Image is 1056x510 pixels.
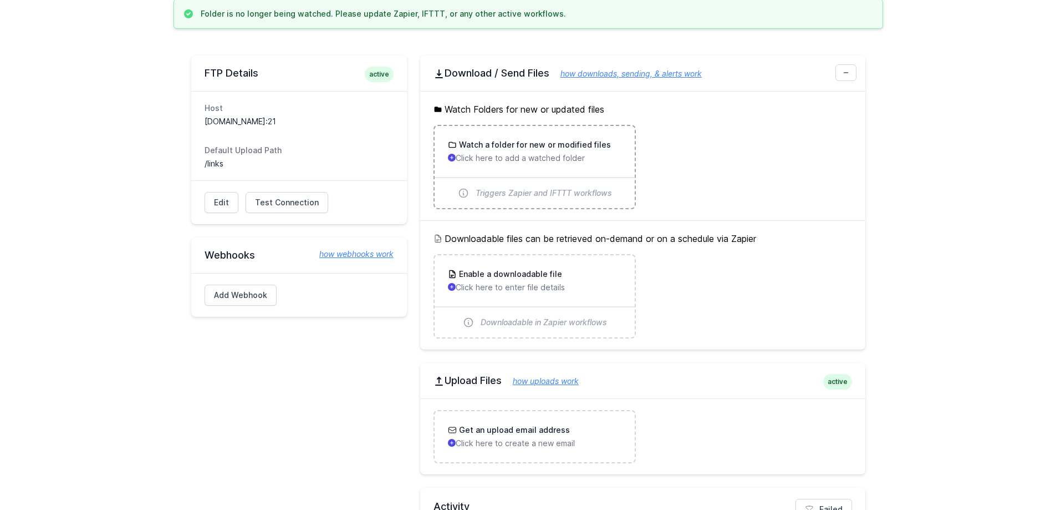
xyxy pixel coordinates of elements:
[549,69,702,78] a: how downloads, sending, & alerts work
[433,374,852,387] h2: Upload Files
[433,232,852,245] h5: Downloadable files can be retrieved on-demand or on a schedule via Zapier
[457,269,562,280] h3: Enable a downloadable file
[1001,455,1043,497] iframe: Drift Widget Chat Controller
[476,188,612,199] span: Triggers Zapier and IFTTT workflows
[448,438,621,449] p: Click here to create a new email
[205,67,394,80] h2: FTP Details
[481,317,607,328] span: Downloadable in Zapier workflows
[448,153,621,164] p: Click here to add a watched folder
[201,8,566,19] h3: Folder is no longer being watched. Please update Zapier, IFTTT, or any other active workflows.
[205,285,277,306] a: Add Webhook
[205,249,394,262] h2: Webhooks
[435,126,635,208] a: Watch a folder for new or modified files Click here to add a watched folder Triggers Zapier and I...
[246,192,328,213] a: Test Connection
[205,145,394,156] dt: Default Upload Path
[433,67,852,80] h2: Download / Send Files
[205,192,238,213] a: Edit
[448,282,621,293] p: Click here to enter file details
[823,374,852,390] span: active
[435,411,635,462] a: Get an upload email address Click here to create a new email
[308,249,394,260] a: how webhooks work
[457,139,611,150] h3: Watch a folder for new or modified files
[433,103,852,116] h5: Watch Folders for new or updated files
[502,376,579,386] a: how uploads work
[255,197,319,208] span: Test Connection
[435,255,635,337] a: Enable a downloadable file Click here to enter file details Downloadable in Zapier workflows
[365,67,394,82] span: active
[205,103,394,114] dt: Host
[205,158,394,169] dd: /links
[205,116,394,127] dd: [DOMAIN_NAME]:21
[457,425,570,436] h3: Get an upload email address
